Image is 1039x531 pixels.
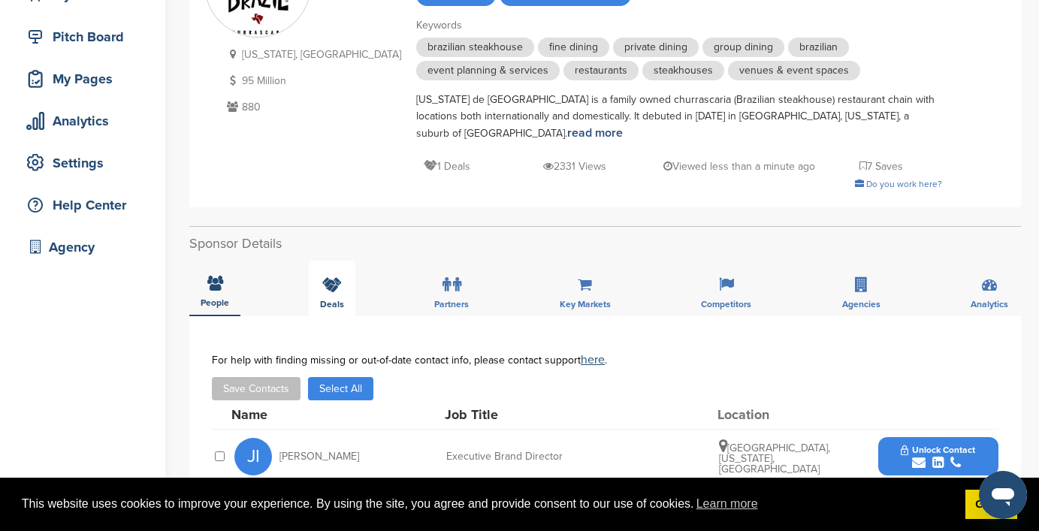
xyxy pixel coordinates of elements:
[279,451,359,462] span: [PERSON_NAME]
[694,493,760,515] a: learn more about cookies
[434,300,469,309] span: Partners
[424,157,470,176] p: 1 Deals
[15,20,150,54] a: Pitch Board
[567,125,623,140] a: read more
[320,300,344,309] span: Deals
[446,451,672,462] div: Executive Brand Director
[560,300,611,309] span: Key Markets
[23,107,150,134] div: Analytics
[212,377,301,400] button: Save Contacts
[23,234,150,261] div: Agency
[717,408,830,421] div: Location
[189,234,1021,254] h2: Sponsor Details
[416,61,560,80] span: event planning & services
[445,408,670,421] div: Job Title
[883,434,993,479] button: Unlock Contact
[15,146,150,180] a: Settings
[702,38,784,57] span: group dining
[308,377,373,400] button: Select All
[15,188,150,222] a: Help Center
[201,298,229,307] span: People
[23,149,150,176] div: Settings
[719,442,830,475] span: [GEOGRAPHIC_DATA], [US_STATE], [GEOGRAPHIC_DATA]
[416,17,942,34] div: Keywords
[23,192,150,219] div: Help Center
[15,104,150,138] a: Analytics
[842,300,880,309] span: Agencies
[223,71,401,90] p: 95 Million
[965,490,1017,520] a: dismiss cookie message
[23,23,150,50] div: Pitch Board
[223,45,401,64] p: [US_STATE], [GEOGRAPHIC_DATA]
[663,157,815,176] p: Viewed less than a minute ago
[22,493,953,515] span: This website uses cookies to improve your experience. By using the site, you agree and provide co...
[212,354,998,366] div: For help with finding missing or out-of-date contact info, please contact support .
[23,65,150,92] div: My Pages
[979,471,1027,519] iframe: Button to launch messaging window
[855,179,942,189] a: Do you work here?
[223,98,401,116] p: 880
[234,438,272,475] span: JI
[971,300,1008,309] span: Analytics
[581,352,605,367] a: here
[901,445,975,455] span: Unlock Contact
[15,230,150,264] a: Agency
[701,300,751,309] span: Competitors
[613,38,699,57] span: private dining
[563,61,639,80] span: restaurants
[642,61,724,80] span: steakhouses
[543,157,606,176] p: 2331 Views
[728,61,860,80] span: venues & event spaces
[416,38,534,57] span: brazilian steakhouse
[859,157,903,176] p: 7 Saves
[231,408,397,421] div: Name
[15,62,150,96] a: My Pages
[788,38,849,57] span: brazilian
[866,179,942,189] span: Do you work here?
[538,38,609,57] span: fine dining
[416,92,942,142] div: [US_STATE] de [GEOGRAPHIC_DATA] is a family owned churrascaria (Brazilian steakhouse) restaurant ...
